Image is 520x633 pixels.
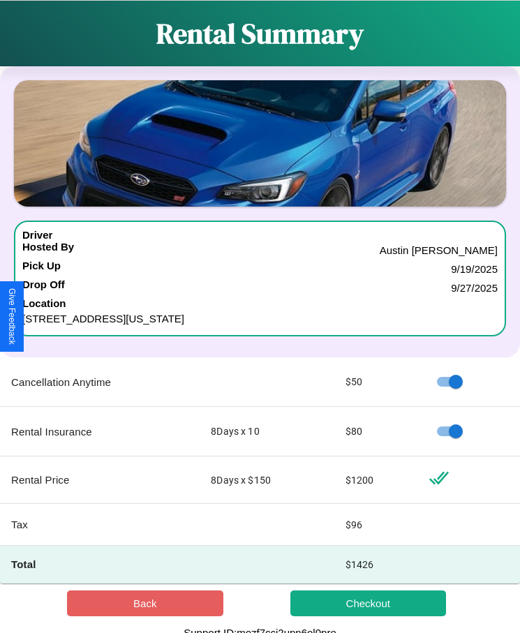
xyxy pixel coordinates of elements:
td: $ 1200 [334,456,417,504]
td: 8 Days x $ 150 [200,456,334,504]
h4: Drop Off [22,278,65,297]
p: Rental Price [11,470,188,489]
h4: Hosted By [22,241,74,260]
button: Back [67,590,223,616]
h4: Driver [22,229,52,241]
td: 8 Days x 10 [200,407,334,456]
p: 9 / 27 / 2025 [451,278,498,297]
p: [STREET_ADDRESS][US_STATE] [22,309,498,328]
td: $ 80 [334,407,417,456]
h4: Pick Up [22,260,61,278]
p: 9 / 19 / 2025 [451,260,498,278]
td: $ 96 [334,504,417,546]
h4: Total [11,557,188,572]
td: $ 1426 [334,546,417,583]
div: Give Feedback [7,288,17,345]
p: Austin [PERSON_NAME] [380,241,498,260]
p: Cancellation Anytime [11,373,188,392]
button: Checkout [290,590,447,616]
h4: Location [22,297,498,309]
p: Tax [11,515,188,534]
p: Rental Insurance [11,422,188,441]
h1: Rental Summary [156,15,364,52]
td: $ 50 [334,357,417,407]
